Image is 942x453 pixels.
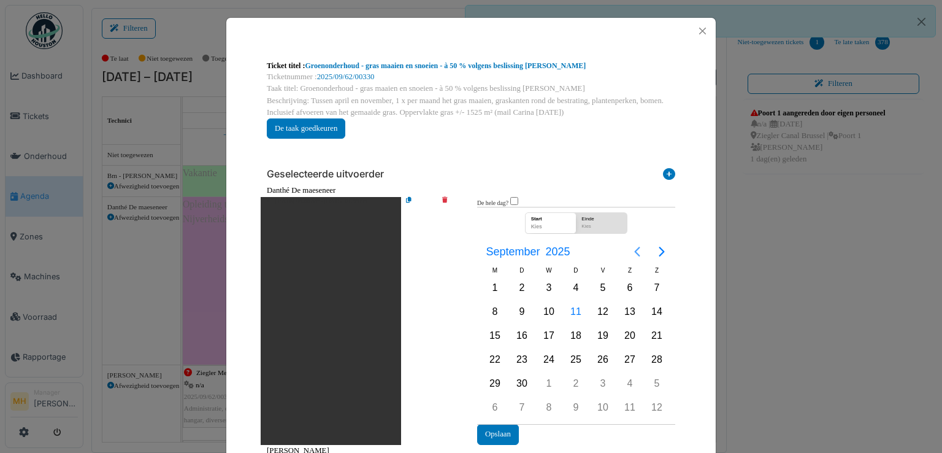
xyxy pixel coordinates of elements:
div: Vrijdag, September 19, 2025 [594,327,612,345]
i: Toevoegen [663,168,675,185]
button: De taak goedkeuren [267,118,345,139]
div: M [481,265,508,276]
button: Opslaan [477,424,519,444]
div: Z [643,265,670,276]
div: Zondag, September 28, 2025 [648,350,666,369]
div: Maandag, September 22, 2025 [486,350,504,369]
button: Previous page [625,239,649,264]
div: Zondag, September 7, 2025 [648,279,666,297]
div: Donderdag, September 4, 2025 [567,279,585,297]
div: Taak titel: Groenonderhoud - gras maaien en snoeien - à 50 % volgens beslissing [PERSON_NAME] [267,83,675,95]
div: Dinsdag, Oktober 7, 2025 [513,398,531,417]
li: [DATE] 00.00 uur - [DATE] 01.00 uur [261,197,401,445]
div: Zaterdag, September 20, 2025 [621,327,639,345]
div: Zaterdag, September 6, 2025 [621,279,639,297]
div: Dinsdag, September 30, 2025 [513,374,531,393]
div: Einde [578,212,624,223]
div: Kies [528,223,574,233]
a: Groenonderhoud - gras maaien en snoeien - à 50 % volgens beslissing [PERSON_NAME] [305,61,586,70]
div: Zaterdag, Oktober 4, 2025 [621,374,639,393]
div: Start [528,212,574,223]
h6: Geselecteerde uitvoerder [267,168,384,180]
div: Vrijdag, September 26, 2025 [594,350,612,369]
div: Danthé De maeseneer [267,185,675,196]
div: Vrijdag, Oktober 10, 2025 [594,398,612,417]
span: 2025 [543,241,573,263]
div: Vrijdag, Oktober 3, 2025 [594,374,612,393]
div: Maandag, September 15, 2025 [486,327,504,345]
div: Kies [578,223,624,233]
div: Zondag, Oktober 5, 2025 [648,374,666,393]
div: Woensdag, September 10, 2025 [540,303,558,321]
div: Zaterdag, September 13, 2025 [621,303,639,321]
a: 2025/09/62/00330 [317,72,375,81]
div: Donderdag, Oktober 9, 2025 [567,398,585,417]
button: September2025 [478,241,578,263]
div: Maandag, September 29, 2025 [486,374,504,393]
div: Woensdag, September 24, 2025 [540,350,558,369]
div: Dinsdag, September 23, 2025 [513,350,531,369]
div: Zaterdag, September 27, 2025 [621,350,639,369]
button: Close [694,23,711,39]
div: Zondag, Oktober 12, 2025 [648,398,666,417]
span: September [483,241,543,263]
button: Next page [649,239,674,264]
label: De hele dag? [477,199,508,208]
div: Woensdag, September 17, 2025 [540,327,558,345]
div: Maandag, Oktober 6, 2025 [486,398,504,417]
div: Donderdag, September 25, 2025 [567,350,585,369]
div: Woensdag, September 3, 2025 [540,279,558,297]
div: Woensdag, Oktober 1, 2025 [540,374,558,393]
div: Dinsdag, September 2, 2025 [513,279,531,297]
div: Dinsdag, September 9, 2025 [513,303,531,321]
div: V [589,265,616,276]
div: Maandag, September 1, 2025 [486,279,504,297]
div: Zondag, September 21, 2025 [648,327,666,345]
div: D [508,265,535,276]
div: Z [616,265,643,276]
div: Beschrijving: Tussen april en november, 1 x per maand het gras maaien, graskanten rond de bestrat... [267,95,675,118]
div: Dinsdag, September 16, 2025 [513,327,531,345]
div: Ticketnummer : [267,71,675,83]
div: Vrijdag, September 12, 2025 [594,303,612,321]
div: Maandag, September 8, 2025 [486,303,504,321]
div: Donderdag, Oktober 2, 2025 [567,374,585,393]
div: Donderdag, September 18, 2025 [567,327,585,345]
div: Vrijdag, September 5, 2025 [594,279,612,297]
div: Ticket titel : [267,60,675,71]
div: W [535,265,562,276]
div: Zaterdag, Oktober 11, 2025 [621,398,639,417]
div: Vandaag, Donderdag, September 11, 2025 [567,303,585,321]
div: Woensdag, Oktober 8, 2025 [540,398,558,417]
div: D [562,265,589,276]
div: Zondag, September 14, 2025 [648,303,666,321]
